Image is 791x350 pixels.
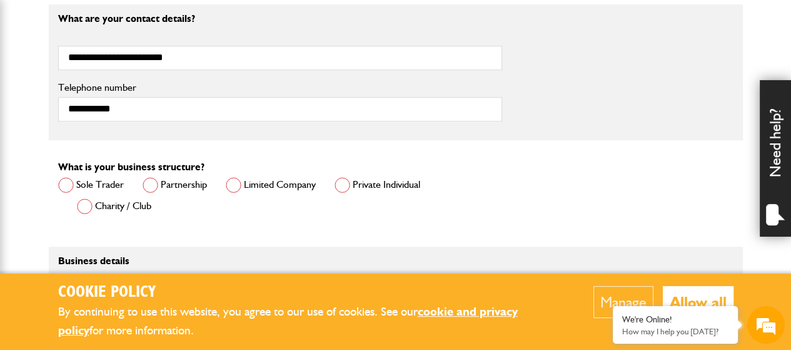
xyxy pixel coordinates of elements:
[622,314,728,325] div: We're Online!
[58,283,555,302] h2: Cookie Policy
[58,302,555,341] p: By continuing to use this website, you agree to our use of cookies. See our for more information.
[335,177,420,193] label: Private Individual
[58,162,204,172] label: What is your business structure?
[760,80,791,237] div: Need help?
[58,14,502,24] p: What are your contact details?
[77,198,151,214] label: Charity / Club
[593,286,653,318] button: Manage
[622,327,728,336] p: How may I help you today?
[663,286,733,318] button: Allow all
[58,177,124,193] label: Sole Trader
[143,177,207,193] label: Partnership
[226,177,316,193] label: Limited Company
[58,256,502,266] p: Business details
[58,83,502,93] label: Telephone number
[58,304,518,338] a: cookie and privacy policy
